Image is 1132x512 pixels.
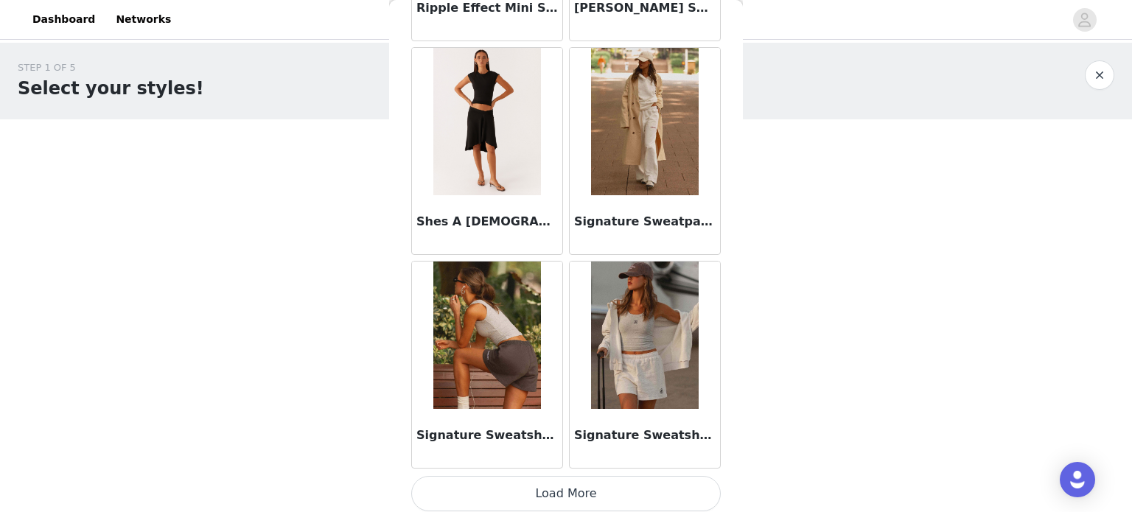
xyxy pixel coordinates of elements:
[574,427,716,444] h3: Signature Sweatshorts - Grey
[411,476,721,511] button: Load More
[591,262,698,409] img: Signature Sweatshorts - Grey
[574,213,716,231] h3: Signature Sweatpants - Ivory
[24,3,104,36] a: Dashboard
[416,213,558,231] h3: Shes A [DEMOGRAPHIC_DATA] Midi Skirt - Black
[1077,8,1091,32] div: avatar
[1060,462,1095,497] div: Open Intercom Messenger
[433,48,540,195] img: Shes A Lady Midi Skirt - Black
[591,48,698,195] img: Signature Sweatpants - Ivory
[416,427,558,444] h3: Signature Sweatshorts - Charcoal
[18,75,204,102] h1: Select your styles!
[433,262,540,409] img: Signature Sweatshorts - Charcoal
[18,60,204,75] div: STEP 1 OF 5
[107,3,180,36] a: Networks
